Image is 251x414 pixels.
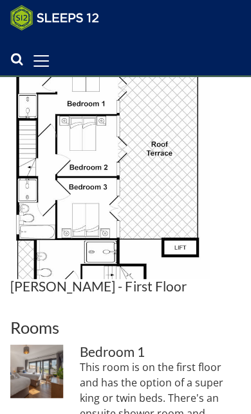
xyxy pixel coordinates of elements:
[10,344,63,397] img: Bedroom 1
[10,5,99,31] img: Sleeps 12
[10,279,241,293] h3: [PERSON_NAME] - First Floor
[4,39,139,49] iframe: Customer reviews powered by Trustpilot
[10,318,241,336] h2: Rooms
[79,344,241,359] h3: Bedroom 1
[10,49,241,279] img: Shires - First Floor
